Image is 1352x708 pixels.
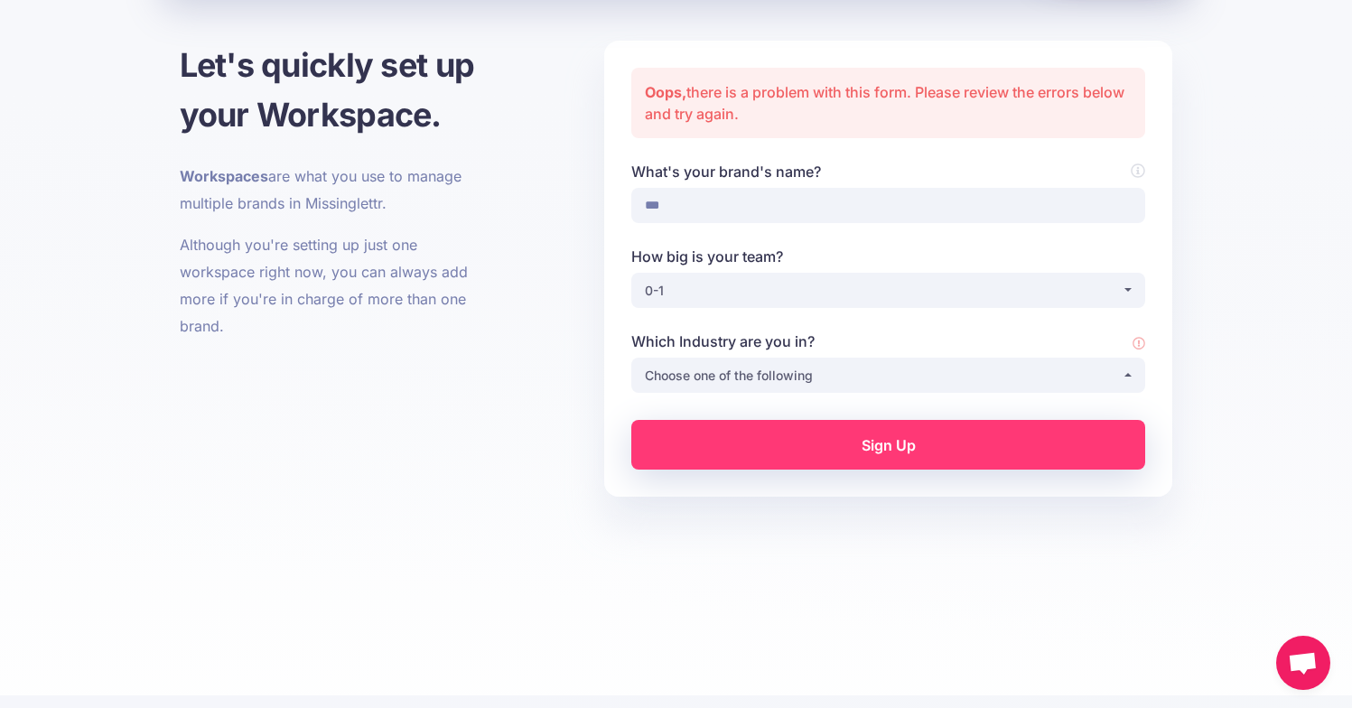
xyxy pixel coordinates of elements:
a: Chat öffnen [1276,636,1330,690]
div: Choose one of the following [645,365,1122,387]
label: What's your brand's name? [631,161,1145,182]
label: How big is your team? [631,246,1145,267]
div: 0-1 [645,280,1122,302]
strong: Oops, [645,83,686,101]
label: Which Industry are you in? [631,331,1145,352]
h1: Let's quickly set up your Workspace. [180,41,493,140]
button: Choose one of the following [631,358,1145,393]
div: there is a problem with this form. Please review the errors below and try again. [631,68,1145,138]
p: are what you use to manage multiple brands in Missinglettr. [180,163,493,217]
b: Workspaces [180,167,268,185]
button: 0-1 [631,273,1145,308]
p: Although you're setting up just one workspace right now, you can always add more if you're in cha... [180,231,493,340]
a: Sign Up [631,420,1145,470]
